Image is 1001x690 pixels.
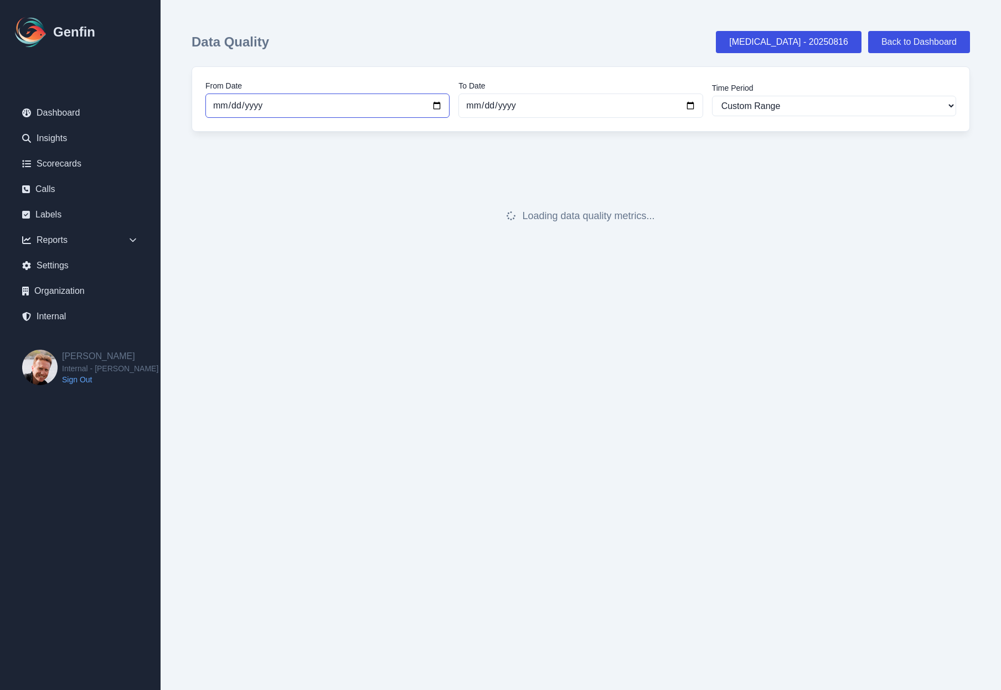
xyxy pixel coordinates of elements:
[205,80,450,91] label: From Date
[712,82,956,94] label: Time Period
[62,374,158,385] a: Sign Out
[22,350,58,385] img: Brian Dunagan
[62,350,158,363] h2: [PERSON_NAME]
[62,363,158,374] span: Internal - [PERSON_NAME]
[13,280,147,302] a: Organization
[13,153,147,175] a: Scorecards
[13,204,147,226] a: Labels
[13,178,147,200] a: Calls
[716,31,861,53] a: [MEDICAL_DATA] - 20250816
[53,23,95,41] h1: Genfin
[458,80,703,91] label: To Date
[13,229,147,251] div: Reports
[13,305,147,328] a: Internal
[13,127,147,149] a: Insights
[868,31,970,53] a: Back to Dashboard
[13,102,147,124] a: Dashboard
[13,14,49,50] img: Logo
[13,255,147,277] a: Settings
[192,33,269,51] h1: Data Quality
[522,208,654,224] span: Loading data quality metrics...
